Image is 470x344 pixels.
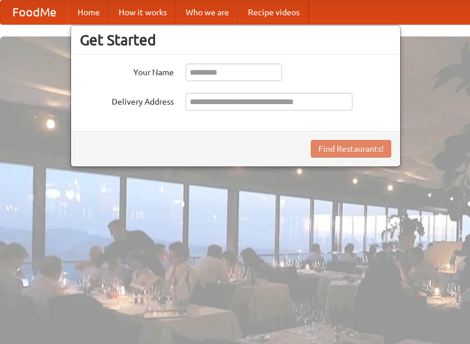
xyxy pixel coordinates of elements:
button: Find Restaurants! [311,140,391,158]
h3: Get Started [80,31,391,49]
label: Your Name [80,64,174,78]
a: Who we are [176,1,239,24]
a: Recipe videos [239,1,309,24]
a: Home [68,1,109,24]
a: How it works [109,1,176,24]
a: FoodMe [1,1,68,24]
label: Delivery Address [80,93,174,108]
